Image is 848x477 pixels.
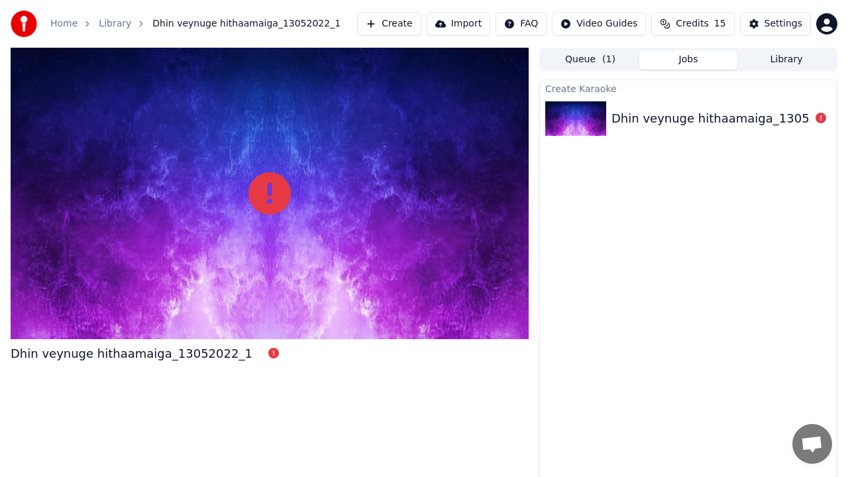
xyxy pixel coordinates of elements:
img: youka [11,11,37,37]
button: Library [737,50,835,70]
div: Open chat [792,424,832,464]
div: Settings [765,17,802,30]
div: Create Karaoke [540,80,837,96]
button: FAQ [496,12,547,36]
span: Dhin veynuge hithaamaiga_13052022_1 [152,17,341,30]
span: Credits [676,17,708,30]
button: Create [357,12,421,36]
span: 15 [714,17,726,30]
button: Settings [740,12,811,36]
button: Import [427,12,490,36]
button: Credits15 [651,12,734,36]
button: Video Guides [552,12,646,36]
button: Jobs [639,50,737,70]
span: ( 1 ) [602,53,615,66]
button: Queue [541,50,639,70]
a: Library [99,17,131,30]
a: Home [50,17,78,30]
nav: breadcrumb [50,17,341,30]
div: Dhin veynuge hithaamaiga_13052022_1 [11,344,252,363]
